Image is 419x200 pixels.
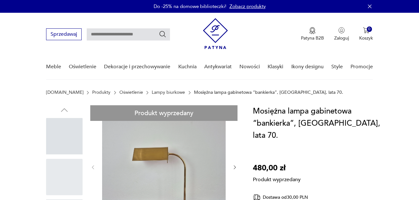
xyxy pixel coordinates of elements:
[203,18,228,49] img: Patyna - sklep z meblami i dekoracjami vintage
[46,33,82,37] a: Sprzedawaj
[46,90,84,95] a: [DOMAIN_NAME]
[230,3,266,10] a: Zobacz produkty
[194,90,343,95] p: Mosiężna lampa gabinetowa “bankierka”, [GEOGRAPHIC_DATA], lata 70.
[331,55,343,79] a: Style
[178,55,197,79] a: Kuchnia
[46,55,61,79] a: Meble
[253,174,301,183] p: Produkt wyprzedany
[301,27,324,41] button: Patyna B2B
[309,27,316,34] img: Ikona medalu
[268,55,283,79] a: Klasyki
[351,55,373,79] a: Promocje
[204,55,232,79] a: Antykwariat
[291,55,324,79] a: Ikony designu
[334,27,349,41] button: Zaloguj
[104,55,170,79] a: Dekoracje i przechowywanie
[46,28,82,40] button: Sprzedawaj
[367,26,372,32] div: 0
[301,35,324,41] p: Patyna B2B
[159,30,166,38] button: Szukaj
[239,55,260,79] a: Nowości
[301,27,324,41] a: Ikona medaluPatyna B2B
[334,35,349,41] p: Zaloguj
[253,162,301,174] p: 480,00 zł
[363,27,369,33] img: Ikona koszyka
[338,27,345,33] img: Ikonka użytkownika
[359,35,373,41] p: Koszyk
[152,90,185,95] a: Lampy biurkowe
[154,3,226,10] p: Do -25% na domowe biblioteczki!
[119,90,143,95] a: Oświetlenie
[253,105,383,142] h1: Mosiężna lampa gabinetowa “bankierka”, [GEOGRAPHIC_DATA], lata 70.
[359,27,373,41] button: 0Koszyk
[92,90,110,95] a: Produkty
[69,55,96,79] a: Oświetlenie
